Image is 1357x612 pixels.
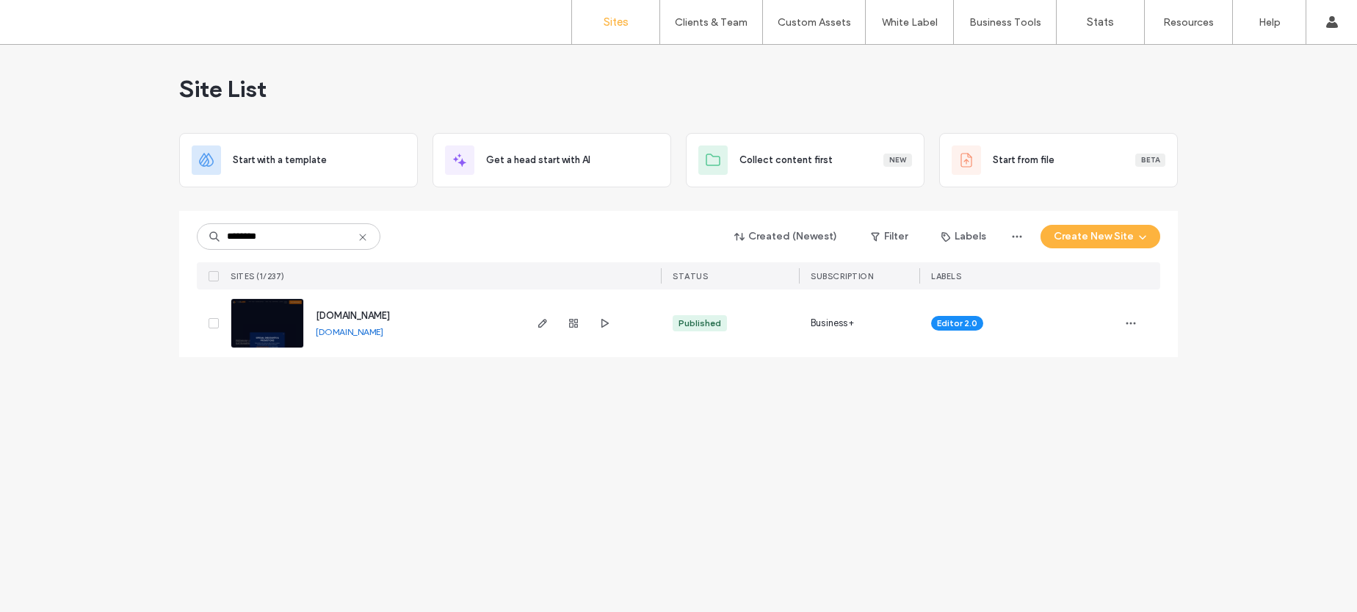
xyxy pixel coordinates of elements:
[673,271,708,281] span: STATUS
[993,153,1054,168] span: Start from file
[1163,16,1214,29] label: Resources
[883,154,912,167] div: New
[233,153,327,168] span: Start with a template
[34,10,64,24] span: Help
[739,153,833,168] span: Collect content first
[686,133,924,187] div: Collect content firstNew
[882,16,938,29] label: White Label
[937,317,977,330] span: Editor 2.0
[1041,225,1160,248] button: Create New Site
[179,74,267,104] span: Site List
[928,225,999,248] button: Labels
[316,310,390,321] a: [DOMAIN_NAME]
[969,16,1041,29] label: Business Tools
[486,153,590,168] span: Get a head start with AI
[931,271,961,281] span: LABELS
[1259,16,1281,29] label: Help
[811,271,873,281] span: SUBSCRIPTION
[675,16,748,29] label: Clients & Team
[1087,15,1114,29] label: Stats
[231,271,285,281] span: SITES (1/237)
[1135,154,1165,167] div: Beta
[778,16,851,29] label: Custom Assets
[179,133,418,187] div: Start with a template
[604,15,629,29] label: Sites
[316,326,383,337] a: [DOMAIN_NAME]
[722,225,850,248] button: Created (Newest)
[939,133,1178,187] div: Start from fileBeta
[856,225,922,248] button: Filter
[811,316,854,331] span: Business+
[433,133,671,187] div: Get a head start with AI
[678,317,721,330] div: Published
